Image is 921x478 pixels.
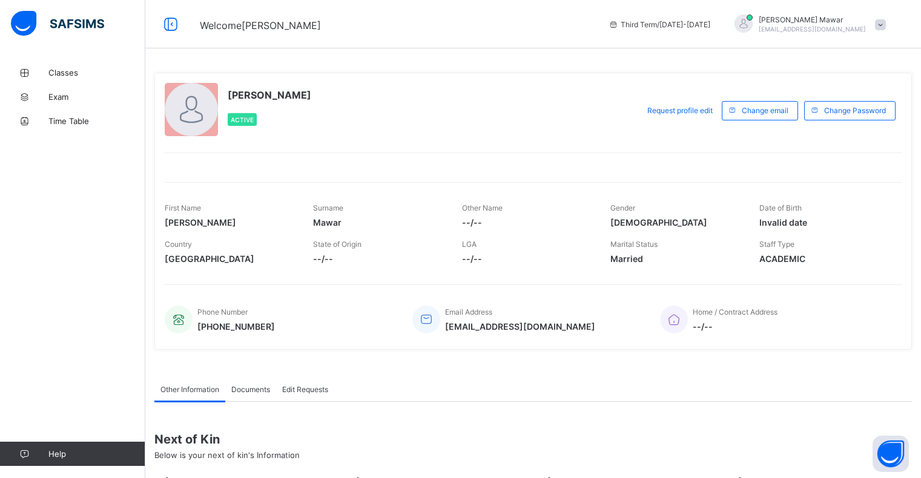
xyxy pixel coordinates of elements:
[313,217,443,228] span: Mawar
[462,217,592,228] span: --/--
[759,203,802,212] span: Date of Birth
[48,68,145,77] span: Classes
[197,307,248,316] span: Phone Number
[693,321,777,332] span: --/--
[759,217,890,228] span: Invalid date
[165,254,295,264] span: [GEOGRAPHIC_DATA]
[48,92,145,102] span: Exam
[313,203,343,212] span: Surname
[48,449,145,459] span: Help
[610,254,741,264] span: Married
[759,25,866,33] span: [EMAIL_ADDRESS][DOMAIN_NAME]
[231,385,270,394] span: Documents
[313,240,361,249] span: State of Origin
[462,240,477,249] span: LGA
[154,450,300,460] span: Below is your next of kin's Information
[759,15,866,24] span: [PERSON_NAME] Mawar
[742,106,788,115] span: Change email
[160,385,219,394] span: Other Information
[11,11,104,36] img: safsims
[48,116,145,126] span: Time Table
[647,106,713,115] span: Request profile edit
[610,240,658,249] span: Marital Status
[165,240,192,249] span: Country
[445,321,595,332] span: [EMAIL_ADDRESS][DOMAIN_NAME]
[610,203,635,212] span: Gender
[200,19,321,31] span: Welcome [PERSON_NAME]
[197,321,275,332] span: [PHONE_NUMBER]
[313,254,443,264] span: --/--
[722,15,892,34] div: Hafiz AbdullahMawar
[693,307,777,316] span: Home / Contract Address
[610,217,741,228] span: [DEMOGRAPHIC_DATA]
[165,203,201,212] span: First Name
[759,240,794,249] span: Staff Type
[462,203,503,212] span: Other Name
[824,106,886,115] span: Change Password
[154,432,912,447] span: Next of Kin
[759,254,890,264] span: ACADEMIC
[165,217,295,228] span: [PERSON_NAME]
[609,20,710,29] span: session/term information
[462,254,592,264] span: --/--
[873,436,909,472] button: Open asap
[228,89,311,101] span: [PERSON_NAME]
[445,307,492,316] span: Email Address
[231,116,254,123] span: Active
[282,385,328,394] span: Edit Requests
